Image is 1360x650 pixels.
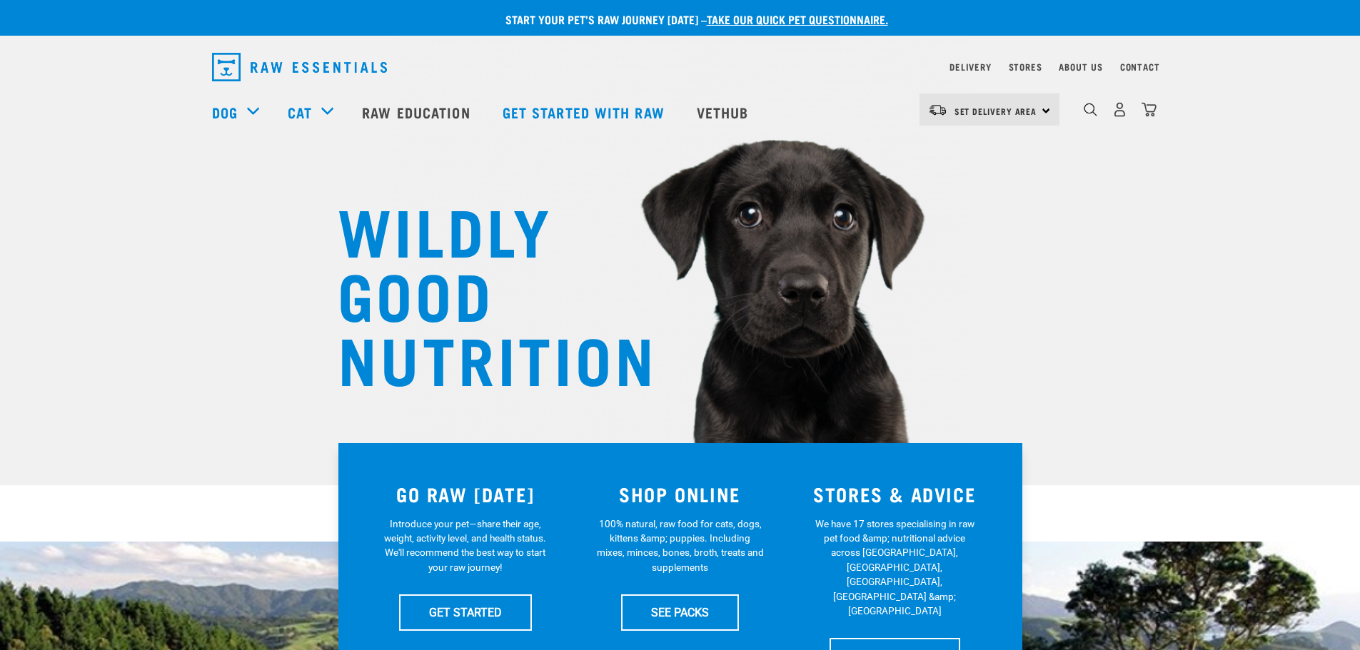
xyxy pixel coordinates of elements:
[1120,64,1160,69] a: Contact
[1084,103,1097,116] img: home-icon-1@2x.png
[581,483,779,505] h3: SHOP ONLINE
[811,517,979,619] p: We have 17 stores specialising in raw pet food &amp; nutritional advice across [GEOGRAPHIC_DATA],...
[1142,102,1157,117] img: home-icon@2x.png
[621,594,739,630] a: SEE PACKS
[596,517,764,575] p: 100% natural, raw food for cats, dogs, kittens &amp; puppies. Including mixes, minces, bones, bro...
[1059,64,1102,69] a: About Us
[212,101,238,123] a: Dog
[707,16,888,22] a: take our quick pet questionnaire.
[399,594,532,630] a: GET STARTED
[367,483,565,505] h3: GO RAW [DATE]
[381,517,549,575] p: Introduce your pet—share their age, weight, activity level, and health status. We'll recommend th...
[796,483,994,505] h3: STORES & ADVICE
[288,101,312,123] a: Cat
[488,83,682,141] a: Get started with Raw
[348,83,488,141] a: Raw Education
[201,47,1160,87] nav: dropdown navigation
[950,64,991,69] a: Delivery
[1112,102,1127,117] img: user.png
[1009,64,1042,69] a: Stores
[682,83,767,141] a: Vethub
[928,103,947,116] img: van-moving.png
[212,53,387,81] img: Raw Essentials Logo
[954,108,1037,113] span: Set Delivery Area
[338,196,623,389] h1: WILDLY GOOD NUTRITION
